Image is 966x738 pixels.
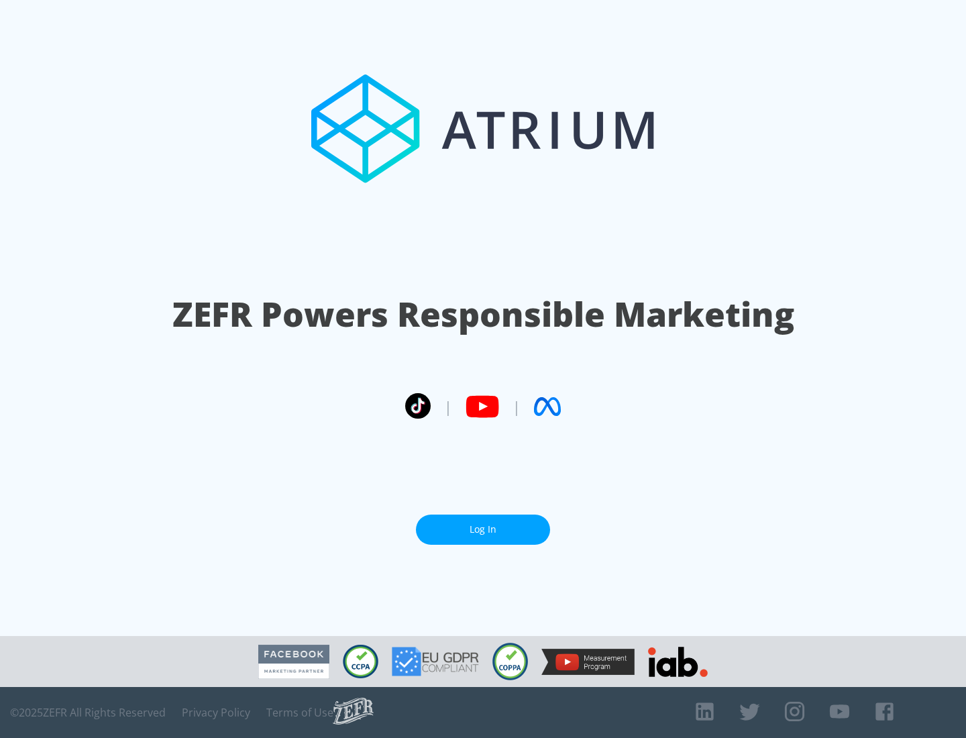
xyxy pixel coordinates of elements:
span: | [513,397,521,417]
a: Log In [416,515,550,545]
a: Privacy Policy [182,706,250,719]
img: IAB [648,647,708,677]
h1: ZEFR Powers Responsible Marketing [172,291,794,337]
img: GDPR Compliant [392,647,479,676]
span: | [444,397,452,417]
img: COPPA Compliant [492,643,528,680]
a: Terms of Use [266,706,333,719]
img: YouTube Measurement Program [541,649,635,675]
span: © 2025 ZEFR All Rights Reserved [10,706,166,719]
img: CCPA Compliant [343,645,378,678]
img: Facebook Marketing Partner [258,645,329,679]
